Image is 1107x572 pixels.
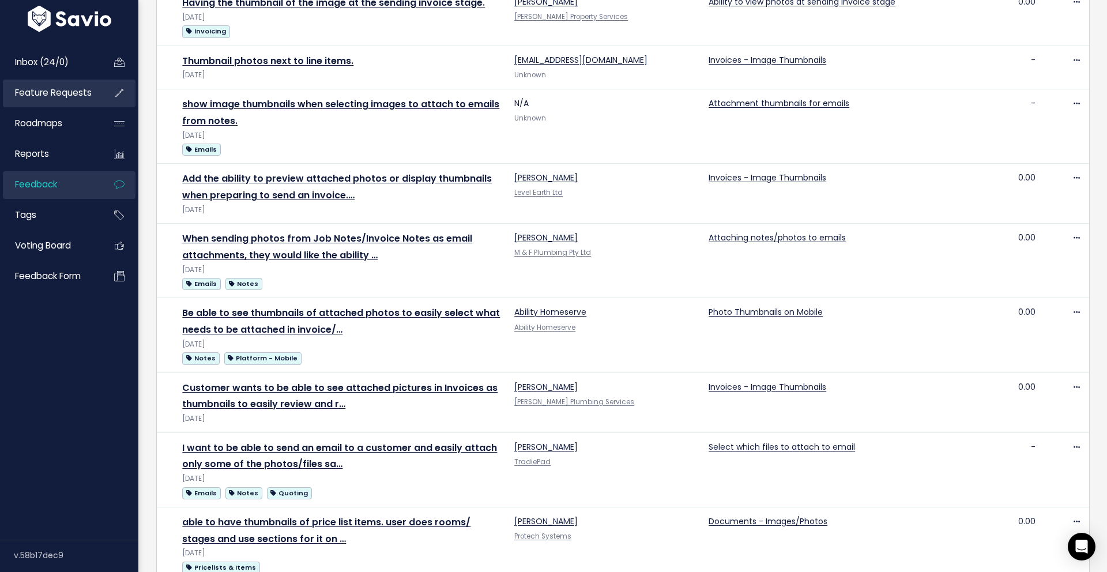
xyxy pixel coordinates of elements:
a: [PERSON_NAME] Plumbing Services [514,397,634,407]
div: [DATE] [182,473,500,485]
a: Notes [225,276,262,291]
a: Invoices - Image Thumbnails [709,54,826,66]
a: Quoting [267,486,312,500]
a: Feature Requests [3,80,96,106]
a: When sending photos from Job Notes/Invoice Notes as email attachments, they would like the ability … [182,232,472,262]
span: Notes [182,352,219,364]
td: - [976,46,1042,89]
a: Ability Homeserve [514,323,575,332]
span: Notes [225,487,262,499]
img: logo-white.9d6f32f41409.svg [25,6,114,32]
span: Feedback [15,178,57,190]
a: Invoices - Image Thumbnails [709,172,826,183]
a: [PERSON_NAME] [514,232,578,243]
a: Invoices - Image Thumbnails [709,381,826,393]
a: [PERSON_NAME] [514,441,578,453]
a: [EMAIL_ADDRESS][DOMAIN_NAME] [514,54,647,66]
span: Roadmaps [15,117,62,129]
a: Documents - Images/Photos [709,515,827,527]
a: Select which files to attach to email [709,441,855,453]
a: Roadmaps [3,110,96,137]
span: Voting Board [15,239,71,251]
a: Thumbnail photos next to line items. [182,54,353,67]
div: [DATE] [182,12,500,24]
a: [PERSON_NAME] [514,515,578,527]
a: Feedback [3,171,96,198]
a: show image thumbnails when selecting images to attach to emails from notes. [182,97,499,127]
a: I want to be able to send an email to a customer and easily attach only some of the photos/files sa… [182,441,497,471]
a: Level Earth Ltd [514,188,563,197]
div: [DATE] [182,413,500,425]
span: Emails [182,278,220,290]
span: Emails [182,144,220,156]
a: Invoicing [182,24,229,38]
span: Platform - Mobile [224,352,302,364]
a: Be able to see thumbnails of attached photos to easily select what needs to be attached in invoice/… [182,306,500,336]
a: Tags [3,202,96,228]
div: Open Intercom Messenger [1068,533,1095,560]
a: TradiePad [514,457,551,466]
td: 0.00 [976,164,1042,224]
span: Invoicing [182,25,229,37]
span: Inbox (24/0) [15,56,69,68]
td: 0.00 [976,372,1042,432]
a: Ability Homeserve [514,306,586,318]
a: Reports [3,141,96,167]
td: 0.00 [976,224,1042,298]
div: [DATE] [182,264,500,276]
a: Inbox (24/0) [3,49,96,76]
a: Emails [182,142,220,156]
span: Reports [15,148,49,160]
a: Emails [182,486,220,500]
a: Customer wants to be able to see attached pictures in Invoices as thumbnails to easily review and r… [182,381,498,411]
span: Feedback form [15,270,81,282]
span: Notes [225,278,262,290]
div: [DATE] [182,338,500,351]
a: able to have thumbnails of price list items. user does rooms/ stages and use sections for it on … [182,515,470,545]
a: Emails [182,276,220,291]
span: Tags [15,209,36,221]
div: [DATE] [182,204,500,216]
div: v.58b17dec9 [14,540,138,570]
span: Unknown [514,70,546,80]
div: [DATE] [182,69,500,81]
div: [DATE] [182,130,500,142]
a: [PERSON_NAME] [514,381,578,393]
td: N/A [507,89,702,164]
a: Attaching notes/photos to emails [709,232,846,243]
a: Notes [225,486,262,500]
span: Unknown [514,114,546,123]
a: Photo Thumbnails on Mobile [709,306,823,318]
a: M & F Plumbing Pty Ltd [514,248,591,257]
a: [PERSON_NAME] [514,172,578,183]
td: - [976,89,1042,164]
a: Protech Systems [514,532,571,541]
a: [PERSON_NAME] Property Services [514,12,628,21]
td: - [976,432,1042,507]
a: Feedback form [3,263,96,289]
a: Voting Board [3,232,96,259]
a: Add the ability to preview attached photos or display thumbnails when preparing to send an invoice.… [182,172,492,202]
span: Quoting [267,487,312,499]
td: 0.00 [976,298,1042,372]
a: Platform - Mobile [224,351,302,365]
a: Attachment thumbnails for emails [709,97,849,109]
div: [DATE] [182,547,500,559]
span: Feature Requests [15,86,92,99]
span: Emails [182,487,220,499]
a: Notes [182,351,219,365]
